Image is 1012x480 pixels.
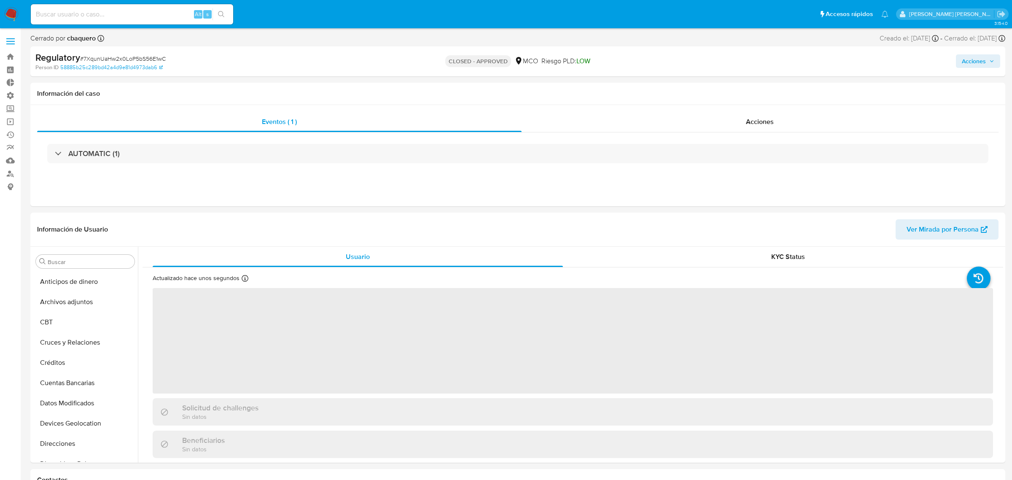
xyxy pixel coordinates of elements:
button: Direcciones [32,434,138,454]
button: Devices Geolocation [32,413,138,434]
p: Sin datos [182,445,225,453]
input: Buscar [48,258,131,266]
h1: Información del caso [37,89,999,98]
button: Datos Modificados [32,393,138,413]
p: Sin datos [182,413,258,421]
span: Ver Mirada por Persona [907,219,979,240]
button: Acciones [956,54,1000,68]
b: Person ID [35,64,59,71]
p: Actualizado hace unos segundos [153,274,240,282]
span: - [940,34,942,43]
a: Notificaciones [881,11,888,18]
button: Dispositivos Point [32,454,138,474]
span: # 7XqunUaHw2x0LoP5bS56E1wC [80,54,166,63]
h3: Solicitud de challenges [182,403,258,413]
span: ‌ [153,288,993,394]
div: BeneficiariosSin datos [153,431,993,458]
h3: Beneficiarios [182,436,225,445]
span: Accesos rápidos [826,10,873,19]
h3: AUTOMATIC (1) [68,149,120,158]
div: Creado el: [DATE] [880,34,939,43]
div: MCO [514,57,538,66]
span: Acciones [746,117,774,127]
div: AUTOMATIC (1) [47,144,988,163]
span: Riesgo PLD: [541,57,590,66]
button: Ver Mirada por Persona [896,219,999,240]
span: Eventos ( 1 ) [262,117,297,127]
div: Solicitud de challengesSin datos [153,398,993,426]
div: Cerrado el: [DATE] [944,34,1005,43]
button: CBT [32,312,138,332]
button: Archivos adjuntos [32,292,138,312]
span: s [206,10,209,18]
button: Cruces y Relaciones [32,332,138,353]
button: Anticipos de dinero [32,272,138,292]
a: Salir [997,10,1006,19]
span: Cerrado por [30,34,96,43]
button: search-icon [213,8,230,20]
b: cbaquero [65,33,96,43]
a: 58885b25c289bd42a4d9e81d4973dab6 [60,64,163,71]
span: KYC Status [771,252,805,262]
input: Buscar usuario o caso... [31,9,233,20]
h1: Información de Usuario [37,225,108,234]
b: Regulatory [35,51,80,64]
button: Cuentas Bancarias [32,373,138,393]
button: Buscar [39,258,46,265]
p: camila.baquero@mercadolibre.com.co [909,10,994,18]
button: Créditos [32,353,138,373]
span: Usuario [346,252,370,262]
span: Acciones [962,54,986,68]
span: LOW [576,56,590,66]
p: CLOSED - APPROVED [445,55,511,67]
span: Alt [195,10,202,18]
